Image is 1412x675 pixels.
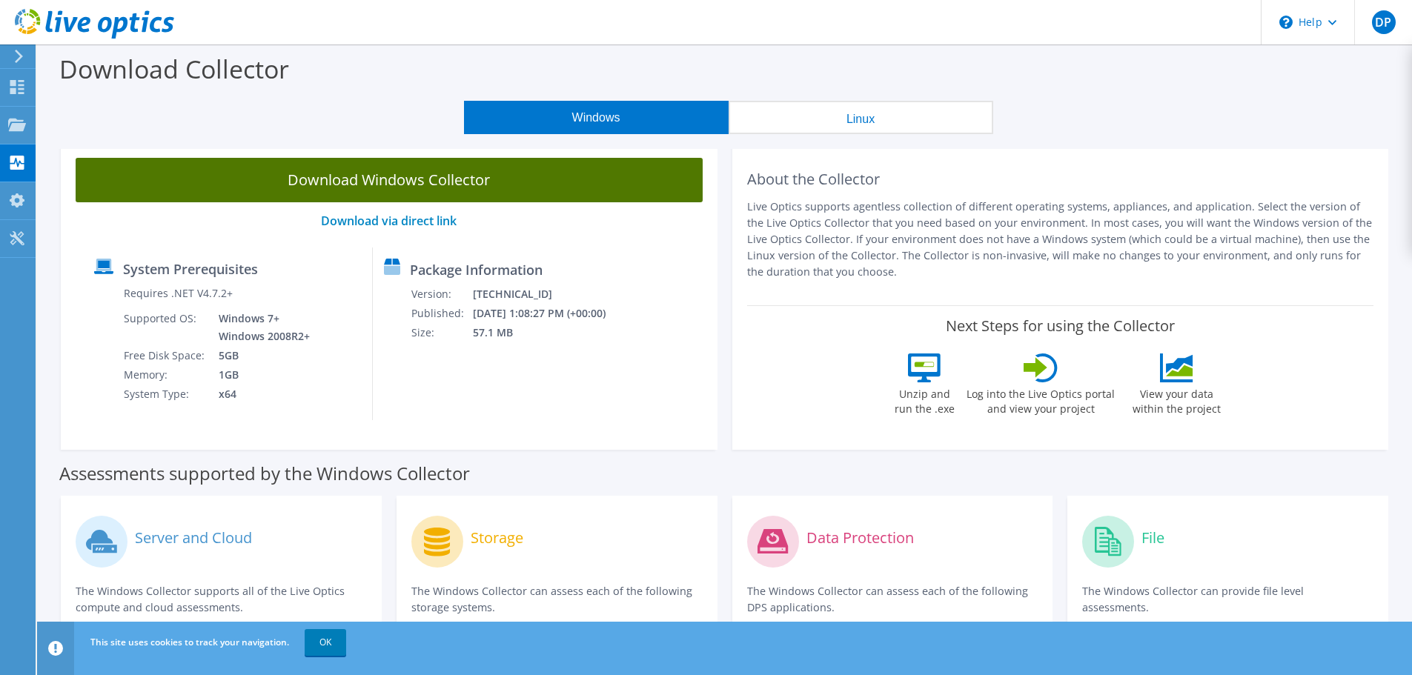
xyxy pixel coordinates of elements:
[1141,531,1164,545] label: File
[135,531,252,545] label: Server and Cloud
[124,286,233,301] label: Requires .NET V4.7.2+
[208,346,313,365] td: 5GB
[411,285,472,304] td: Version:
[1123,382,1230,416] label: View your data within the project
[966,382,1116,416] label: Log into the Live Optics portal and view your project
[76,583,367,616] p: The Windows Collector supports all of the Live Optics compute and cloud assessments.
[123,262,258,276] label: System Prerequisites
[90,636,289,648] span: This site uses cookies to track your navigation.
[747,583,1038,616] p: The Windows Collector can assess each of the following DPS applications.
[59,466,470,481] label: Assessments supported by the Windows Collector
[1372,10,1396,34] span: DP
[806,531,914,545] label: Data Protection
[411,304,472,323] td: Published:
[305,629,346,656] a: OK
[890,382,958,416] label: Unzip and run the .exe
[123,346,208,365] td: Free Disk Space:
[747,170,1374,188] h2: About the Collector
[729,101,993,134] button: Linux
[123,385,208,404] td: System Type:
[472,285,626,304] td: [TECHNICAL_ID]
[123,365,208,385] td: Memory:
[1082,583,1373,616] p: The Windows Collector can provide file level assessments.
[747,199,1374,280] p: Live Optics supports agentless collection of different operating systems, appliances, and applica...
[76,158,703,202] a: Download Windows Collector
[59,52,289,86] label: Download Collector
[123,309,208,346] td: Supported OS:
[410,262,543,277] label: Package Information
[411,583,703,616] p: The Windows Collector can assess each of the following storage systems.
[471,531,523,545] label: Storage
[208,309,313,346] td: Windows 7+ Windows 2008R2+
[208,365,313,385] td: 1GB
[208,385,313,404] td: x64
[411,323,472,342] td: Size:
[472,323,626,342] td: 57.1 MB
[1279,16,1293,29] svg: \n
[464,101,729,134] button: Windows
[472,304,626,323] td: [DATE] 1:08:27 PM (+00:00)
[321,213,457,229] a: Download via direct link
[946,317,1175,335] label: Next Steps for using the Collector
